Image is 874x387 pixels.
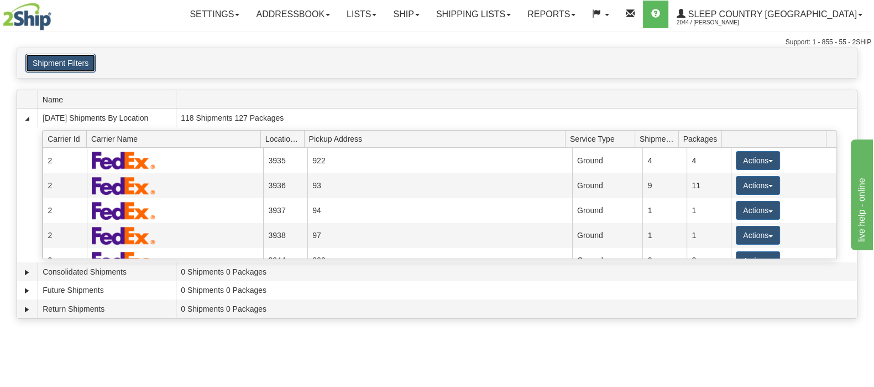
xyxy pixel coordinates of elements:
td: 0 Shipments 0 Packages [176,262,857,281]
span: Shipments [640,130,678,147]
td: Ground [572,223,643,248]
span: Sleep Country [GEOGRAPHIC_DATA] [685,9,857,19]
td: 3944 [263,248,307,273]
a: Settings [181,1,248,28]
span: Carrier Id [48,130,86,147]
td: 118 Shipments 127 Packages [176,109,857,127]
a: Expand [22,304,33,315]
td: 2 [642,248,687,273]
td: 4 [687,148,731,173]
td: Consolidated Shipments [38,262,176,281]
button: Actions [736,176,780,195]
a: Expand [22,267,33,278]
td: 0 Shipments 0 Packages [176,281,857,300]
button: Actions [736,226,780,245]
td: 2 [43,148,87,173]
td: 9 [642,173,687,198]
td: 922 [307,148,572,173]
span: Pickup Address [309,130,566,147]
a: Addressbook [248,1,338,28]
button: Actions [736,201,780,220]
span: Location Id [265,130,304,147]
img: logo2044.jpg [3,3,51,30]
button: Shipment Filters [25,54,96,73]
td: Ground [572,173,643,198]
a: Sleep Country [GEOGRAPHIC_DATA] 2044 / [PERSON_NAME] [668,1,871,28]
span: Service Type [570,130,635,147]
img: FedEx [92,151,155,169]
a: Expand [22,285,33,296]
div: Support: 1 - 855 - 55 - 2SHIP [3,38,871,47]
button: Actions [736,151,780,170]
td: 3936 [263,173,307,198]
td: 0 Shipments 0 Packages [176,300,857,318]
td: 1 [642,198,687,223]
td: 2 [43,248,87,273]
iframe: chat widget [849,137,873,250]
td: 3937 [263,198,307,223]
td: Ground [572,198,643,223]
a: Ship [385,1,427,28]
td: 2 [43,198,87,223]
td: Return Shipments [38,300,176,318]
img: FedEx [92,202,155,220]
td: 1 [687,198,731,223]
td: 93 [307,173,572,198]
td: [DATE] Shipments By Location [38,109,176,127]
a: Collapse [22,113,33,124]
td: Future Shipments [38,281,176,300]
img: FedEx [92,177,155,195]
td: 11 [687,173,731,198]
td: 2 [43,223,87,248]
td: 4 [642,148,687,173]
td: Ground [572,148,643,173]
a: Reports [519,1,584,28]
span: 2044 / [PERSON_NAME] [677,17,760,28]
span: Carrier Name [91,130,260,147]
td: Ground [572,248,643,273]
td: 3935 [263,148,307,173]
td: 3 [687,248,731,273]
button: Actions [736,251,780,270]
a: Shipping lists [428,1,519,28]
img: FedEx [92,251,155,270]
td: 94 [307,198,572,223]
img: FedEx [92,226,155,245]
td: 1 [642,223,687,248]
span: Packages [683,130,722,147]
td: 902 [307,248,572,273]
span: Name [43,91,176,108]
td: 1 [687,223,731,248]
td: 2 [43,173,87,198]
a: Lists [338,1,385,28]
div: live help - online [8,7,102,20]
td: 97 [307,223,572,248]
td: 3938 [263,223,307,248]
